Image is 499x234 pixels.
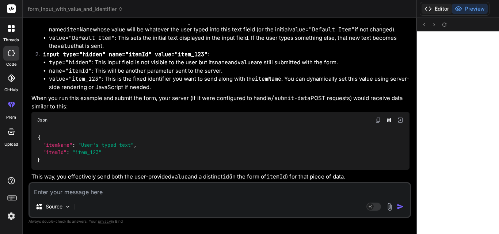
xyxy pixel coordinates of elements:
[43,149,66,156] span: "itemId"
[255,75,281,83] code: itemName
[271,95,311,102] code: /submit-data
[78,142,134,148] span: "User's typed text"
[46,203,62,210] p: Source
[3,37,19,43] label: threads
[49,75,102,83] code: value="item_123"
[171,173,188,180] code: value
[384,115,394,125] button: Save file
[66,26,93,33] code: itemName
[28,5,123,13] span: form_input_with_value_and_identifier
[57,42,74,50] code: value
[49,18,98,25] code: name="itemName"
[38,134,41,141] span: {
[266,173,286,180] code: itemId
[49,67,92,74] code: name="itemId"
[4,141,18,147] label: Upload
[43,50,410,59] p: :
[49,75,410,91] li: : This is the fixed identifier you want to send along with the . You can dynamically set this val...
[31,94,410,111] p: When you run this example and submit the form, your server (if it were configured to handle POST ...
[49,58,410,67] li: : This input field is not visible to the user but its and are still submitted with the form.
[289,26,355,33] code: value="Default Item"
[397,117,404,123] img: Open in Browser
[43,51,207,58] code: input type="hidden" name="itemId" value="item_123"
[49,18,410,34] li: : This is the crucial part for sending data to the server. When the form is submitted, the server...
[49,34,410,50] li: : This sets the initial text displayed in the input field. If the user types something else, that...
[375,117,381,123] img: copy
[222,173,229,180] code: id
[422,4,452,14] button: Editor
[6,114,16,120] label: prem
[37,117,47,123] span: Json
[98,219,111,223] span: privacy
[37,157,40,163] span: }
[28,218,411,225] p: Always double-check its answers. Your in Bind
[49,59,92,66] code: type="hidden"
[49,67,410,75] li: : This will be another parameter sent to the server.
[4,87,18,93] label: GitHub
[31,173,410,181] p: This way, you effectively send both the user-provided and a distinct (in the form of ) for that p...
[6,61,16,68] label: code
[66,149,69,156] span: :
[452,4,488,14] button: Preview
[385,203,394,211] img: attachment
[5,210,18,222] img: settings
[72,142,75,148] span: :
[43,142,72,148] span: "itemName"
[215,59,228,66] code: name
[65,204,71,210] img: Pick Models
[134,142,137,148] span: ,
[72,149,102,156] span: "item_123"
[397,203,404,210] img: icon
[49,34,115,42] code: value="Default Item"
[237,59,254,66] code: value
